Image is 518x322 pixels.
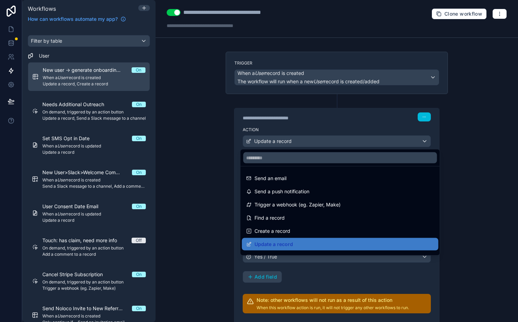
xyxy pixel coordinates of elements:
[254,201,341,209] span: Trigger a webhook (eg. Zapier, Make)
[254,227,290,235] span: Create a record
[254,214,285,222] span: Find a record
[254,253,290,262] span: Delete a record
[254,240,293,248] span: Update a record
[254,174,286,183] span: Send an email
[254,187,309,196] span: Send a push notification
